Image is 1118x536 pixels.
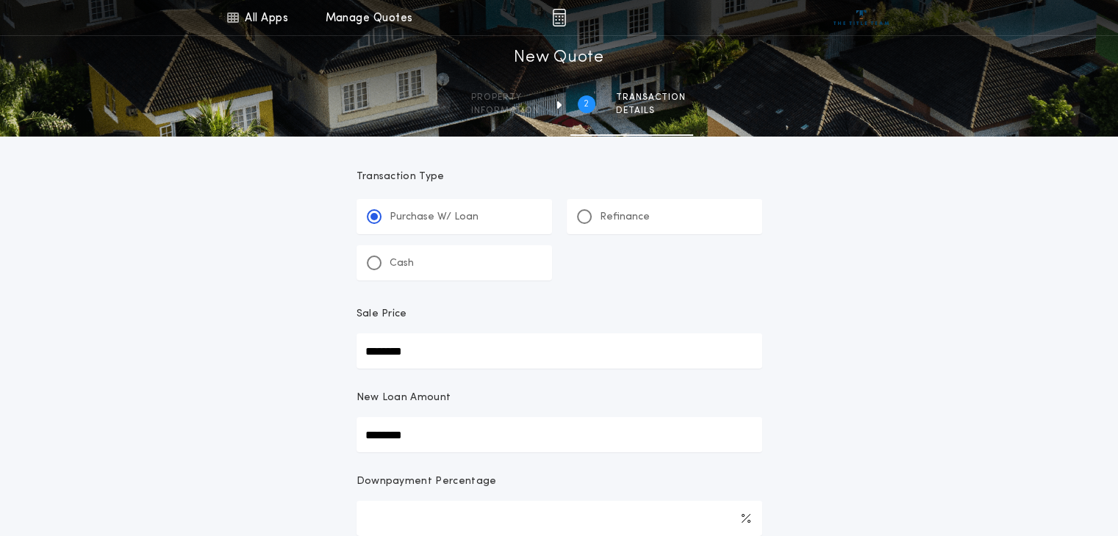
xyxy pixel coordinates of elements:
[584,98,589,110] h2: 2
[834,10,889,25] img: vs-icon
[356,170,762,184] p: Transaction Type
[616,92,686,104] span: Transaction
[356,391,451,405] p: New Loan Amount
[600,210,650,225] p: Refinance
[616,105,686,117] span: details
[390,256,414,271] p: Cash
[552,9,566,26] img: img
[356,417,762,452] input: New Loan Amount
[356,501,762,536] input: Downpayment Percentage
[356,333,762,369] input: Sale Price
[356,307,407,322] p: Sale Price
[471,105,540,117] span: information
[356,474,497,489] p: Downpayment Percentage
[514,46,603,70] h1: New Quote
[471,92,540,104] span: Property
[390,210,479,225] p: Purchase W/ Loan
